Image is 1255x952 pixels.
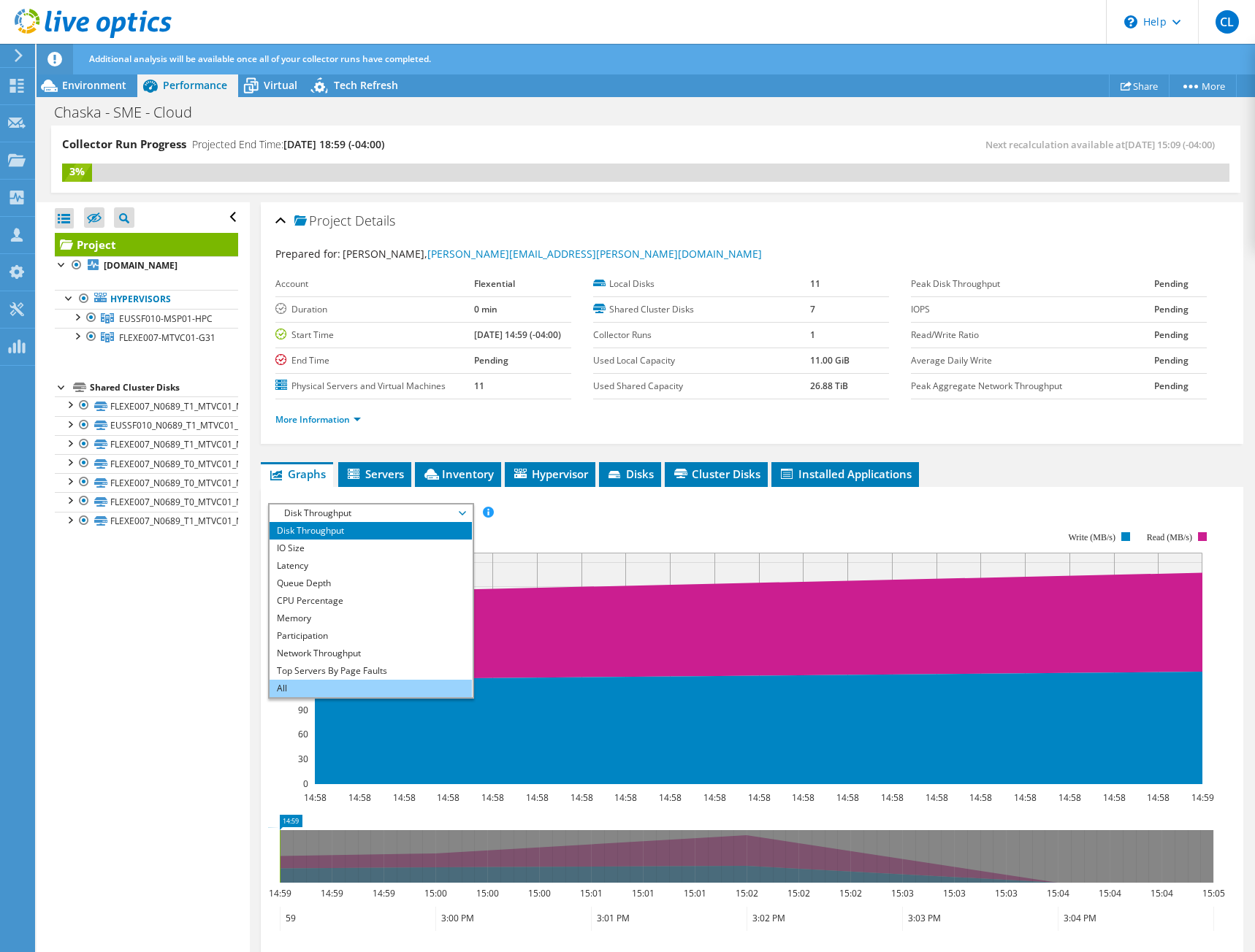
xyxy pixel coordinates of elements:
span: Cluster Disks [672,467,760,481]
text: 14:58 [392,791,415,804]
b: 26.88 TiB [810,380,848,392]
text: 15:01 [579,887,602,899]
text: 14:58 [1146,791,1169,804]
label: Used Local Capacity [593,353,810,368]
span: Next recalculation available at [985,138,1222,151]
li: All [270,680,472,697]
li: Queue Depth [270,575,472,592]
text: 90 [298,704,308,716]
text: 14:58 [969,791,991,804]
label: Average Daily Write [911,353,1154,368]
li: Disk Throughput [270,522,472,540]
a: [PERSON_NAME][EMAIL_ADDRESS][PERSON_NAME][DOMAIN_NAME] [427,247,762,261]
li: Latency [270,557,472,575]
text: 15:02 [839,887,861,899]
text: 30 [298,753,308,765]
span: FLEXE007-MTVC01-G31 [119,331,215,344]
li: CPU Percentage [270,592,472,610]
span: Additional analysis will be available once all of your collector runs have completed. [89,53,431,65]
text: 14:58 [481,791,503,804]
h1: Chaska - SME - Cloud [47,104,215,120]
b: 11 [474,380,484,392]
text: 14:58 [1102,791,1125,804]
span: Tech Refresh [334,78,398,92]
text: 15:00 [527,887,550,899]
label: Prepared for: [275,247,340,261]
label: Physical Servers and Virtual Machines [275,379,474,394]
b: 7 [810,303,815,315]
li: Participation [270,627,472,645]
text: 15:00 [424,887,446,899]
a: EUSSF010-MSP01-HPC [55,309,238,328]
text: 14:58 [836,791,858,804]
text: 14:58 [880,791,903,804]
label: Peak Aggregate Network Throughput [911,379,1154,394]
label: IOPS [911,302,1154,317]
span: Details [355,212,395,229]
span: Performance [163,78,227,92]
text: 14:58 [791,791,814,804]
b: Pending [474,354,508,366]
b: [DOMAIN_NAME] [104,259,178,272]
a: FLEXE007_N0689_T0_MTVC01_MTC01_V001 [55,492,238,511]
span: EUSSF010-MSP01-HPC [119,312,213,325]
b: 11 [810,277,820,290]
text: 14:59 [320,887,343,899]
span: Virtual [264,78,297,92]
text: 14:58 [747,791,770,804]
label: Collector Runs [593,328,810,342]
text: 15:01 [631,887,654,899]
a: FLEXE007_N0689_T1_MTVC01_MTC01_V001 [55,512,238,531]
a: EUSSF010_N0689_T1_MTVC01_STVC01_V001 [55,416,238,435]
a: Hypervisors [55,290,238,309]
span: [PERSON_NAME], [343,247,762,261]
b: 1 [810,329,815,341]
text: Write (MB/s) [1068,532,1115,542]
text: 15:04 [1046,887,1069,899]
div: 3% [62,164,92,180]
span: Disks [606,467,654,481]
a: FLEXE007_N0689_T1_MTVC01_MTC01_MGMT_02 [55,396,238,415]
label: Start Time [275,328,474,342]
text: 14:59 [1191,791,1213,804]
text: 15:02 [735,887,758,899]
text: 14:59 [372,887,394,899]
text: 15:03 [890,887,913,899]
text: 15:02 [787,887,809,899]
text: 15:03 [994,887,1017,899]
b: Pending [1154,277,1189,290]
a: Project [55,233,238,256]
h4: Projected End Time: [192,137,384,153]
span: Disk Throughput [277,504,465,522]
text: 14:59 [268,887,291,899]
text: 14:58 [525,791,548,804]
a: More [1169,74,1237,97]
li: Top Servers By Page Faults [270,662,472,680]
text: 15:00 [476,887,498,899]
div: Shared Cluster Disks [90,379,238,396]
b: 0 min [474,303,497,315]
b: Pending [1154,303,1189,315]
text: 60 [298,728,308,740]
text: 15:05 [1202,887,1224,899]
text: 15:01 [683,887,706,899]
label: Account [275,277,474,291]
text: 14:58 [703,791,725,804]
span: Installed Applications [779,467,912,481]
text: 15:03 [942,887,965,899]
a: Share [1109,74,1170,97]
label: Local Disks [593,277,810,291]
li: IO Size [270,540,472,557]
a: FLEXE007-MTVC01-G31 [55,328,238,347]
text: 14:58 [925,791,947,804]
a: FLEXE007_N0689_T0_MTVC01_MTC01_NSX_02 [55,454,238,473]
a: [DOMAIN_NAME] [55,256,238,275]
label: Used Shared Capacity [593,379,810,394]
label: End Time [275,353,474,368]
b: [DATE] 14:59 (-04:00) [474,329,561,341]
label: Peak Disk Throughput [911,277,1154,291]
b: 11.00 GiB [810,354,850,366]
a: FLEXE007_N0689_T1_MTVC01_MTC01_V002 [55,435,238,454]
text: 14:58 [614,791,636,804]
span: Hypervisor [512,467,588,481]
